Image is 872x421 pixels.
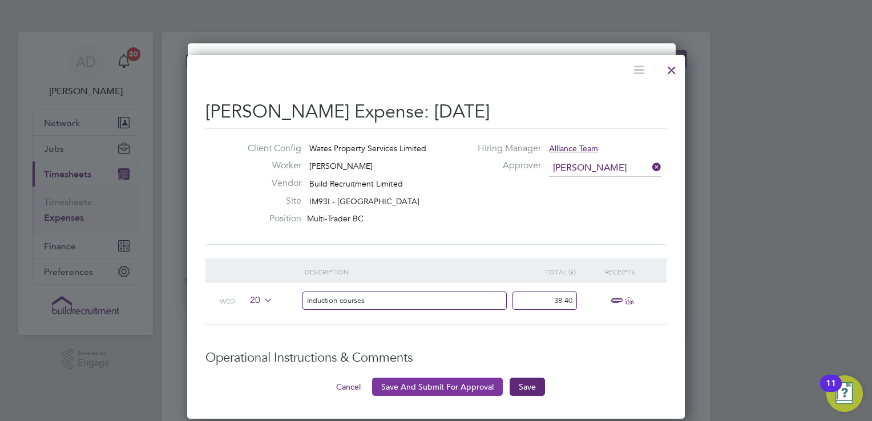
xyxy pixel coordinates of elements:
button: Save [510,378,545,396]
div: Receipts [585,258,655,285]
span: 20 [246,294,273,307]
span: IM93I - [GEOGRAPHIC_DATA] [309,196,419,207]
span: Wates Property Services Limited [309,143,426,153]
button: Open Resource Center, 11 new notifications [826,375,863,412]
button: Cancel [327,378,370,396]
label: Worker [239,160,301,172]
h3: Operational Instructions & Comments [205,350,667,366]
i: ï¼‹ [625,297,633,305]
span: Wed [220,296,235,305]
span: [PERSON_NAME] [309,161,373,171]
input: Search for... [549,160,661,177]
label: Hiring Manager [445,143,541,155]
button: Save And Submit For Approval [372,378,503,396]
span: Alliance Team [549,143,598,153]
div: 11 [826,383,836,398]
label: Vendor [239,177,301,189]
span: Multi-Trader BC [307,213,364,224]
label: Client Config [239,143,301,155]
label: Site [239,195,301,207]
span: Build Recruitment Limited [309,179,403,189]
div: Total (£) [515,258,585,285]
div: Description [305,258,515,285]
label: Approver [445,160,541,172]
h2: [PERSON_NAME] Expense: [DATE] [205,100,667,124]
label: Position [239,213,301,225]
